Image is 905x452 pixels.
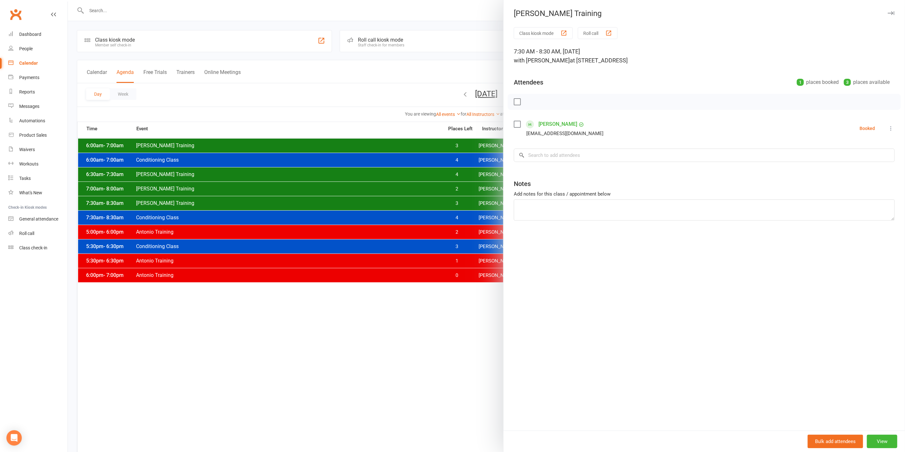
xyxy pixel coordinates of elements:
[8,70,68,85] a: Payments
[538,119,577,129] a: [PERSON_NAME]
[514,149,895,162] input: Search to add attendees
[808,435,863,448] button: Bulk add attendees
[514,47,895,65] div: 7:30 AM - 8:30 AM, [DATE]
[6,430,22,446] div: Open Intercom Messenger
[514,27,573,39] button: Class kiosk mode
[797,78,839,87] div: places booked
[8,27,68,42] a: Dashboard
[19,104,39,109] div: Messages
[844,79,851,86] div: 3
[570,57,628,64] span: at [STREET_ADDRESS]
[514,179,531,188] div: Notes
[19,245,47,250] div: Class check-in
[19,231,34,236] div: Roll call
[19,190,42,195] div: What's New
[514,57,570,64] span: with [PERSON_NAME]
[867,435,897,448] button: View
[526,129,603,138] div: [EMAIL_ADDRESS][DOMAIN_NAME]
[8,241,68,255] a: Class kiosk mode
[504,9,905,18] div: [PERSON_NAME] Training
[8,171,68,186] a: Tasks
[8,42,68,56] a: People
[19,61,38,66] div: Calendar
[8,114,68,128] a: Automations
[19,147,35,152] div: Waivers
[8,226,68,241] a: Roll call
[8,56,68,70] a: Calendar
[19,75,39,80] div: Payments
[8,6,24,22] a: Clubworx
[19,133,47,138] div: Product Sales
[844,78,890,87] div: places available
[19,161,38,166] div: Workouts
[860,126,875,131] div: Booked
[19,32,41,37] div: Dashboard
[578,27,618,39] button: Roll call
[8,142,68,157] a: Waivers
[8,85,68,99] a: Reports
[797,79,804,86] div: 1
[8,186,68,200] a: What's New
[8,99,68,114] a: Messages
[8,157,68,171] a: Workouts
[514,190,895,198] div: Add notes for this class / appointment below
[19,118,45,123] div: Automations
[8,128,68,142] a: Product Sales
[19,176,31,181] div: Tasks
[8,212,68,226] a: General attendance kiosk mode
[19,89,35,94] div: Reports
[19,46,33,51] div: People
[514,78,543,87] div: Attendees
[19,216,58,222] div: General attendance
